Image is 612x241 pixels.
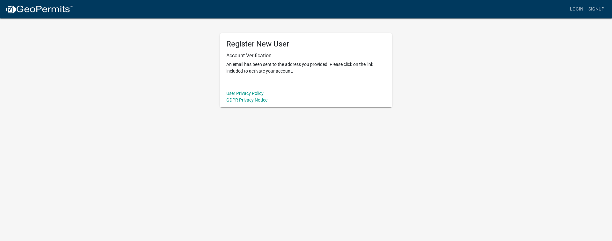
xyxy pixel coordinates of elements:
[226,39,386,49] h5: Register New User
[226,53,386,59] h6: Account Verification
[567,3,586,15] a: Login
[226,61,386,74] p: An email has been sent to the address you provided. Please click on the link included to activate...
[226,91,264,96] a: User Privacy Policy
[226,97,267,103] a: GDPR Privacy Notice
[586,3,607,15] a: Signup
